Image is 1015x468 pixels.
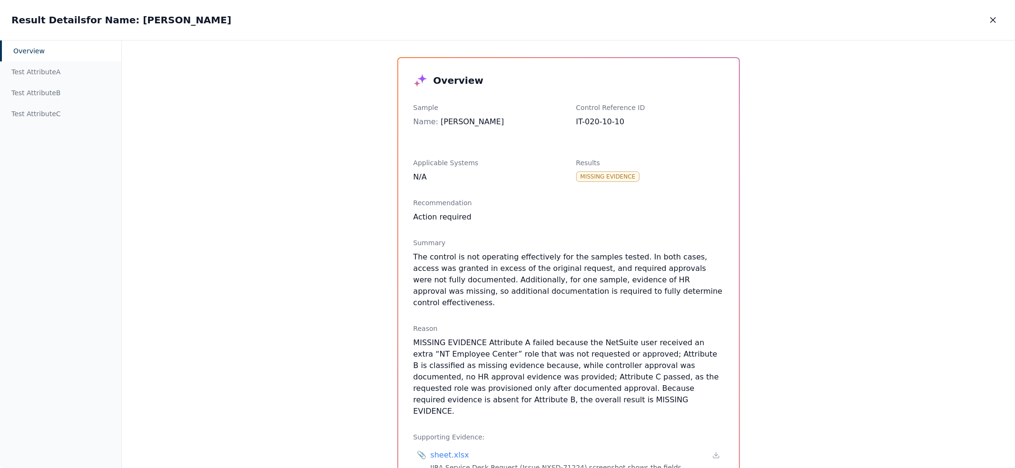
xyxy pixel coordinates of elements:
[576,103,724,112] div: Control Reference ID
[414,432,724,442] div: Supporting Evidence:
[434,74,483,87] h3: Overview
[414,171,561,183] div: N/A
[414,116,561,128] div: [PERSON_NAME]
[431,449,469,461] div: sheet.xlsx
[417,449,427,461] span: 📎
[414,324,724,333] div: Reason
[576,158,724,168] div: Results
[414,251,724,309] p: The control is not operating effectively for the samples tested. In both cases, access was grante...
[414,103,561,112] div: Sample
[414,337,724,417] p: MISSING EVIDENCE Attribute A failed because the NetSuite user received an extra “NT Employee Cent...
[576,171,640,182] div: Missing Evidence
[11,13,231,27] h2: Result Details for Name: [PERSON_NAME]
[712,451,720,459] a: Download file
[414,211,724,223] div: Action required
[414,117,439,126] span: Name :
[576,116,724,128] div: IT-020-10-10
[414,158,561,168] div: Applicable Systems
[414,238,724,248] div: Summary
[414,198,724,208] div: Recommendation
